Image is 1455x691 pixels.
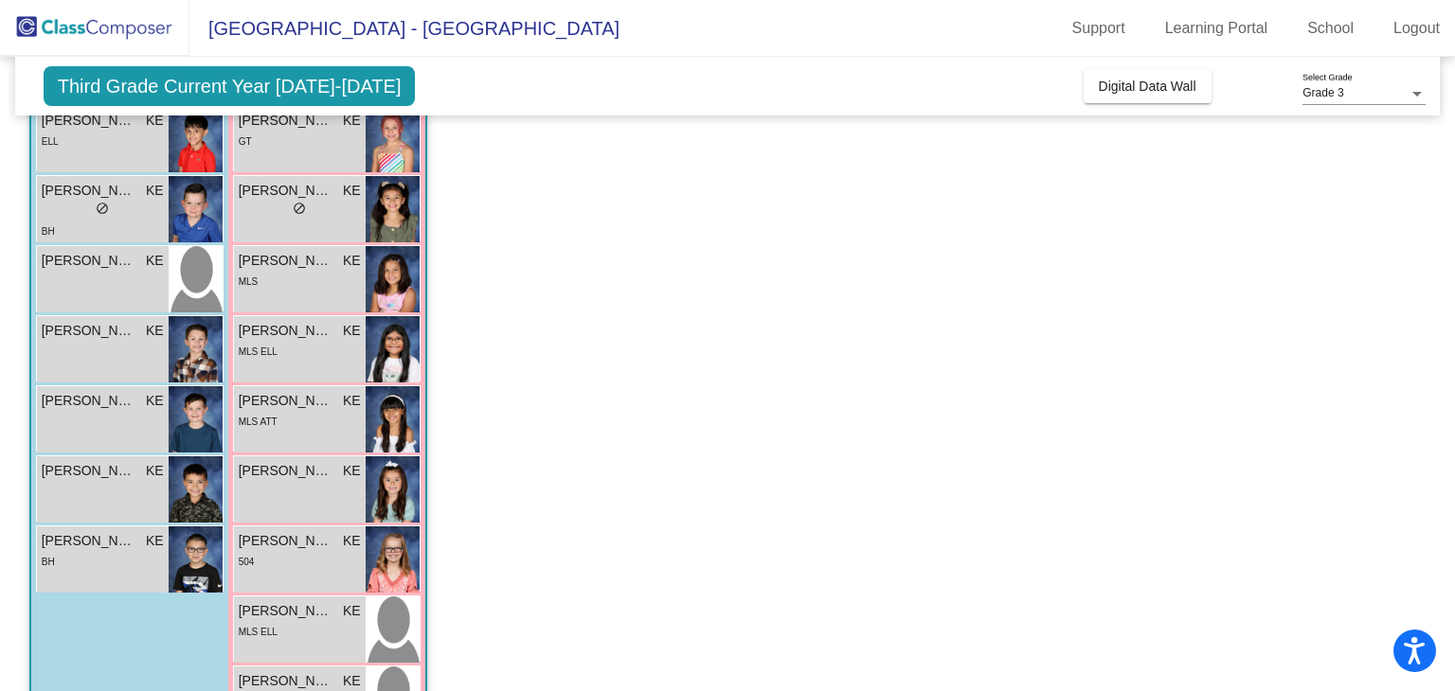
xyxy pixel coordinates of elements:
a: Support [1057,13,1141,44]
span: [PERSON_NAME] [42,111,136,131]
span: Grade 3 [1302,86,1343,99]
span: BH [42,226,55,237]
span: KE [343,321,361,341]
button: Digital Data Wall [1084,69,1212,103]
span: MLS ATT [239,416,278,427]
span: KE [343,391,361,411]
span: ELL [42,136,59,147]
span: KE [343,181,361,201]
span: [PERSON_NAME] [239,531,333,551]
span: [PERSON_NAME] [42,391,136,411]
span: [PERSON_NAME] [42,531,136,551]
a: Learning Portal [1150,13,1284,44]
span: [PERSON_NAME] [239,671,333,691]
span: [PERSON_NAME] [239,461,333,481]
span: MLS ELL [239,627,278,637]
span: MLS ELL [239,346,278,357]
span: do_not_disturb_alt [293,202,306,215]
span: [PERSON_NAME] [239,181,333,201]
span: KE [146,111,164,131]
span: KE [343,531,361,551]
span: Third Grade Current Year [DATE]-[DATE] [44,66,416,106]
span: [PERSON_NAME] [239,391,333,411]
span: [GEOGRAPHIC_DATA] - [GEOGRAPHIC_DATA] [189,13,620,44]
span: KE [146,251,164,271]
span: 504 [239,557,255,567]
span: KE [146,391,164,411]
span: Digital Data Wall [1099,79,1196,94]
span: [PERSON_NAME] [239,251,333,271]
span: KE [343,671,361,691]
span: do_not_disturb_alt [96,202,109,215]
span: KE [146,461,164,481]
span: KE [343,111,361,131]
span: MLS [239,276,259,287]
span: [PERSON_NAME] [239,601,333,621]
span: [PERSON_NAME] [42,321,136,341]
a: School [1292,13,1369,44]
span: [PERSON_NAME] [42,251,136,271]
span: GT [239,136,252,147]
span: [PERSON_NAME] [42,461,136,481]
span: [PERSON_NAME] [42,181,136,201]
span: [PERSON_NAME] [239,111,333,131]
span: KE [146,181,164,201]
a: Logout [1378,13,1455,44]
span: BH [42,557,55,567]
span: [PERSON_NAME] [239,321,333,341]
span: KE [146,531,164,551]
span: KE [343,601,361,621]
span: KE [146,321,164,341]
span: KE [343,461,361,481]
span: KE [343,251,361,271]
